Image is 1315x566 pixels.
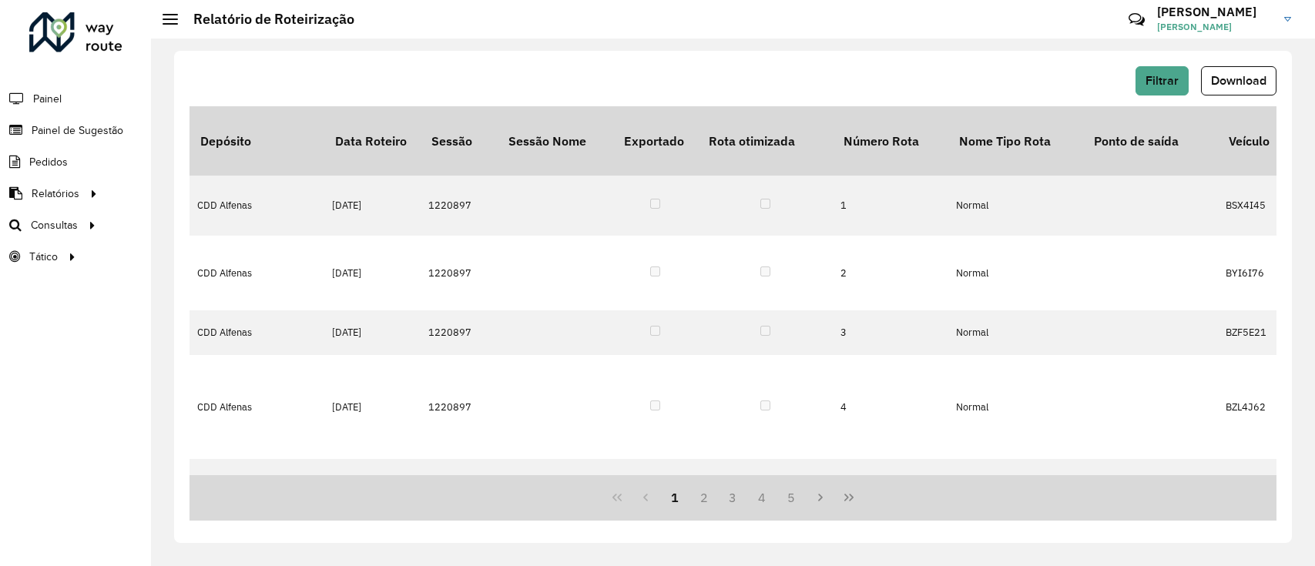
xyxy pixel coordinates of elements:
[29,154,68,170] span: Pedidos
[948,310,1083,355] td: Normal
[31,217,78,233] span: Consultas
[948,459,1083,534] td: Normal
[1157,5,1273,19] h3: [PERSON_NAME]
[948,176,1083,236] td: Normal
[834,483,864,512] button: Last Page
[1083,106,1218,176] th: Ponto de saída
[806,483,835,512] button: Next Page
[190,236,324,310] td: CDD Alfenas
[324,310,421,355] td: [DATE]
[33,91,62,107] span: Painel
[777,483,806,512] button: 5
[833,176,948,236] td: 1
[324,176,421,236] td: [DATE]
[948,355,1083,459] td: Normal
[698,106,833,176] th: Rota otimizada
[421,106,498,176] th: Sessão
[660,483,689,512] button: 1
[190,106,324,176] th: Depósito
[32,122,123,139] span: Painel de Sugestão
[1218,176,1295,236] td: BSX4I45
[1218,106,1295,176] th: Veículo
[719,483,748,512] button: 3
[421,355,498,459] td: 1220897
[324,355,421,459] td: [DATE]
[833,459,948,534] td: 5
[421,310,498,355] td: 1220897
[421,459,498,534] td: 1220897
[1146,74,1179,87] span: Filtrar
[498,106,613,176] th: Sessão Nome
[190,176,324,236] td: CDD Alfenas
[29,249,58,265] span: Tático
[324,236,421,310] td: [DATE]
[1211,74,1266,87] span: Download
[190,310,324,355] td: CDD Alfenas
[689,483,719,512] button: 2
[421,236,498,310] td: 1220897
[1136,66,1189,95] button: Filtrar
[833,355,948,459] td: 4
[421,176,498,236] td: 1220897
[190,459,324,534] td: CDD Alfenas
[747,483,777,512] button: 4
[32,186,79,202] span: Relatórios
[178,11,354,28] h2: Relatório de Roteirização
[948,236,1083,310] td: Normal
[1201,66,1276,95] button: Download
[1120,3,1153,36] a: Contato Rápido
[324,106,421,176] th: Data Roteiro
[190,355,324,459] td: CDD Alfenas
[1218,355,1295,459] td: BZL4J62
[833,310,948,355] td: 3
[1218,236,1295,310] td: BYI6I76
[833,236,948,310] td: 2
[833,106,948,176] th: Número Rota
[948,106,1083,176] th: Nome Tipo Rota
[1218,459,1295,534] td: JBD7A21
[324,459,421,534] td: [DATE]
[1218,310,1295,355] td: BZF5E21
[613,106,698,176] th: Exportado
[1157,20,1273,34] span: [PERSON_NAME]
